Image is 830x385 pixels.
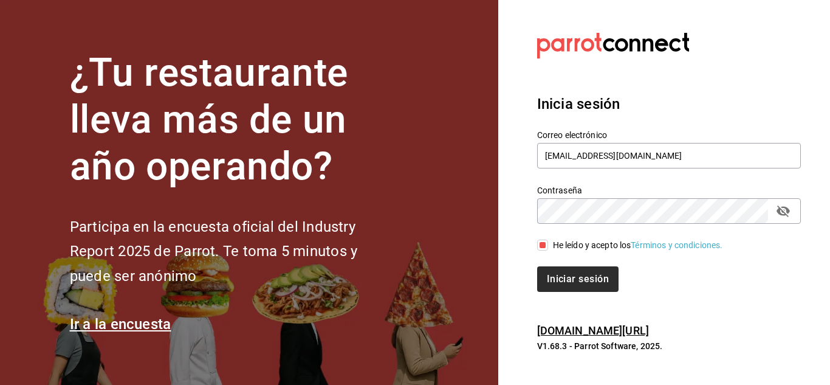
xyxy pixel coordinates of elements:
label: Correo electrónico [537,131,801,139]
h2: Participa en la encuesta oficial del Industry Report 2025 de Parrot. Te toma 5 minutos y puede se... [70,215,398,289]
div: He leído y acepto los [553,239,723,252]
p: V1.68.3 - Parrot Software, 2025. [537,340,801,352]
button: Iniciar sesión [537,266,619,292]
a: Términos y condiciones. [631,240,722,250]
h3: Inicia sesión [537,93,801,115]
label: Contraseña [537,186,801,195]
a: Ir a la encuesta [70,316,171,333]
a: [DOMAIN_NAME][URL] [537,324,649,337]
button: passwordField [773,201,794,221]
input: Ingresa tu correo electrónico [537,143,801,168]
h1: ¿Tu restaurante lleva más de un año operando? [70,50,398,190]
